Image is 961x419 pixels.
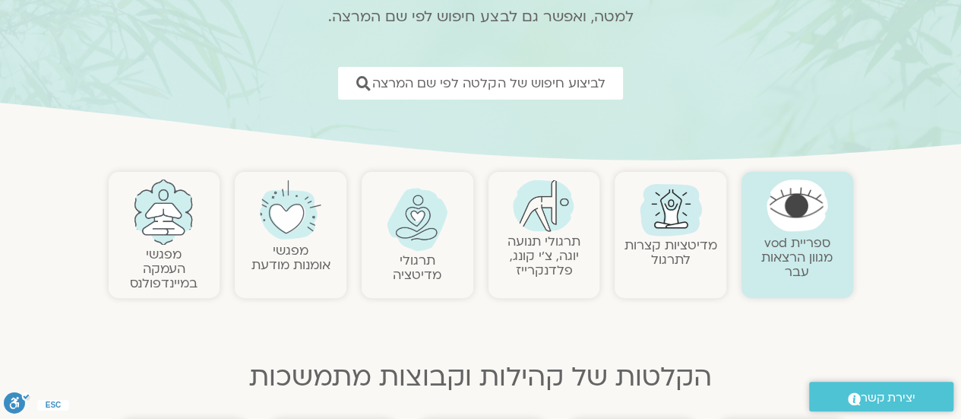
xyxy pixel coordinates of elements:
[393,252,441,284] a: תרגולימדיטציה
[507,233,580,279] a: תרגולי תנועהיוגה, צ׳י קונג, פלדנקרייז
[109,362,853,392] h2: הקלטות של קהילות וקבוצות מתמשכות
[251,242,330,274] a: מפגשיאומנות מודעת
[809,382,953,411] a: יצירת קשר
[861,388,915,408] span: יצירת קשר
[372,76,605,90] span: לביצוע חיפוש של הקלטה לפי שם המרצה
[130,246,198,292] a: מפגשיהעמקה במיינדפולנס
[624,236,717,268] a: מדיטציות קצרות לתרגול
[338,67,623,100] a: לביצוע חיפוש של הקלטה לפי שם המרצה
[761,234,833,281] a: ספריית vodמגוון הרצאות עבר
